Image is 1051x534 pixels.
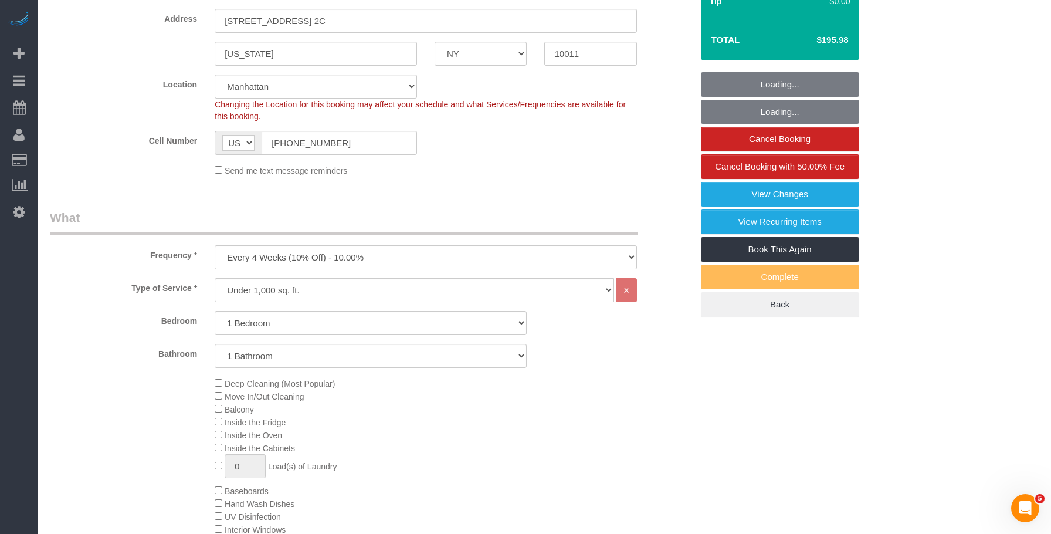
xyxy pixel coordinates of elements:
span: Inside the Cabinets [225,444,295,453]
span: Deep Cleaning (Most Popular) [225,379,335,388]
img: Automaid Logo [7,12,30,28]
a: Cancel Booking with 50.00% Fee [701,154,859,179]
iframe: Intercom live chat [1011,494,1039,522]
label: Address [41,9,206,25]
strong: Total [711,35,740,45]
span: 5 [1035,494,1045,503]
input: City [215,42,417,66]
label: Bedroom [41,311,206,327]
span: Hand Wash Dishes [225,499,294,509]
label: Frequency * [41,245,206,261]
span: Baseboards [225,486,269,496]
span: Changing the Location for this booking may affect your schedule and what Services/Frequencies are... [215,100,626,121]
a: Cancel Booking [701,127,859,151]
a: View Recurring Items [701,209,859,234]
legend: What [50,209,638,235]
label: Cell Number [41,131,206,147]
label: Type of Service * [41,278,206,294]
span: Cancel Booking with 50.00% Fee [715,161,845,171]
span: Inside the Fridge [225,418,286,427]
span: Load(s) of Laundry [268,462,337,471]
span: Inside the Oven [225,431,282,440]
span: Move In/Out Cleaning [225,392,304,401]
input: Cell Number [262,131,417,155]
span: Send me text message reminders [225,166,347,175]
a: View Changes [701,182,859,207]
a: Book This Again [701,237,859,262]
label: Bathroom [41,344,206,360]
span: Balcony [225,405,254,414]
h4: $195.98 [781,35,848,45]
a: Back [701,292,859,317]
span: UV Disinfection [225,512,281,522]
input: Zip Code [544,42,636,66]
label: Location [41,75,206,90]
